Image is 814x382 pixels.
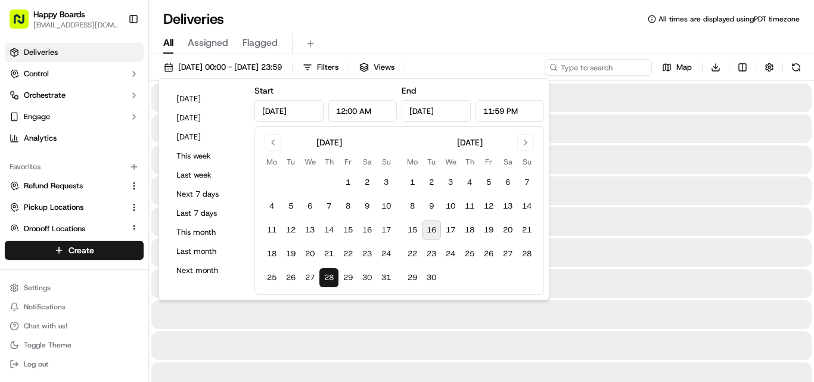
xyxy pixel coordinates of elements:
button: 4 [262,197,281,216]
span: API Documentation [113,266,191,278]
input: Time [476,100,545,122]
button: 25 [460,244,479,263]
button: [DATE] [171,129,243,145]
a: Deliveries [5,43,144,62]
button: 26 [479,244,498,263]
span: [EMAIL_ADDRESS][DOMAIN_NAME] [33,20,119,30]
button: 5 [479,173,498,192]
span: Dropoff Locations [24,223,85,234]
span: Deliveries [24,47,58,58]
span: All [163,36,173,50]
button: 13 [498,197,517,216]
span: Pylon [119,294,144,303]
button: 28 [319,268,338,287]
h1: Deliveries [163,10,224,29]
button: 8 [403,197,422,216]
span: [DATE] [46,185,70,194]
span: Log out [24,359,48,369]
button: This week [171,148,243,164]
button: 18 [460,220,479,240]
a: Refund Requests [10,181,125,191]
span: Knowledge Base [24,266,91,278]
span: [DATE] [167,217,191,226]
button: Happy Boards [33,8,85,20]
button: 17 [441,220,460,240]
button: 16 [422,220,441,240]
button: Log out [5,356,144,372]
button: 15 [338,220,358,240]
button: 26 [281,268,300,287]
button: Control [5,64,144,83]
button: 24 [441,244,460,263]
button: 3 [441,173,460,192]
button: Settings [5,279,144,296]
button: Last month [171,243,243,260]
button: 8 [338,197,358,216]
div: We're available if you need us! [54,126,164,135]
span: [PERSON_NAME] [PERSON_NAME] [37,217,158,226]
button: 18 [262,244,281,263]
th: Friday [479,156,498,168]
th: Wednesday [300,156,319,168]
span: Engage [24,111,50,122]
button: Notifications [5,299,144,315]
button: Dropoff Locations [5,219,144,238]
span: Notifications [24,302,66,312]
button: 29 [403,268,422,287]
button: 21 [319,244,338,263]
span: Settings [24,283,51,293]
button: Go to previous month [265,134,281,151]
button: [DATE] 00:00 - [DATE] 23:59 [159,59,287,76]
button: Last 7 days [171,205,243,222]
button: Filters [297,59,344,76]
button: 5 [281,197,300,216]
button: 11 [460,197,479,216]
th: Tuesday [281,156,300,168]
th: Wednesday [441,156,460,168]
button: 19 [281,244,300,263]
button: 15 [403,220,422,240]
th: Friday [338,156,358,168]
button: 4 [460,173,479,192]
img: 1736555255976-a54dd68f-1ca7-489b-9aae-adbdc363a1c4 [12,114,33,135]
button: 2 [358,173,377,192]
button: 10 [377,197,396,216]
th: Saturday [498,156,517,168]
button: Engage [5,107,144,126]
button: This month [171,224,243,241]
button: 24 [377,244,396,263]
input: Time [328,100,397,122]
label: Start [254,85,274,96]
button: 3 [377,173,396,192]
button: Views [354,59,400,76]
button: 14 [319,220,338,240]
div: Start new chat [54,114,195,126]
button: 21 [517,220,536,240]
span: Chat with us! [24,321,67,331]
span: • [39,185,44,194]
button: 11 [262,220,281,240]
div: 📗 [12,268,21,277]
img: Nash [12,12,36,36]
th: Saturday [358,156,377,168]
button: 12 [281,220,300,240]
button: Refund Requests [5,176,144,195]
th: Monday [262,156,281,168]
input: Got a question? Start typing here... [31,77,215,89]
span: Map [676,62,692,73]
a: Dropoff Locations [10,223,125,234]
th: Thursday [319,156,338,168]
button: See all [185,153,217,167]
span: [DATE] 00:00 - [DATE] 23:59 [178,62,282,73]
button: Next month [171,262,243,279]
button: 7 [319,197,338,216]
button: 22 [338,244,358,263]
button: 27 [498,244,517,263]
label: End [402,85,416,96]
button: 19 [479,220,498,240]
button: Create [5,241,144,260]
span: • [160,217,164,226]
span: Orchestrate [24,90,66,101]
div: Favorites [5,157,144,176]
th: Sunday [377,156,396,168]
